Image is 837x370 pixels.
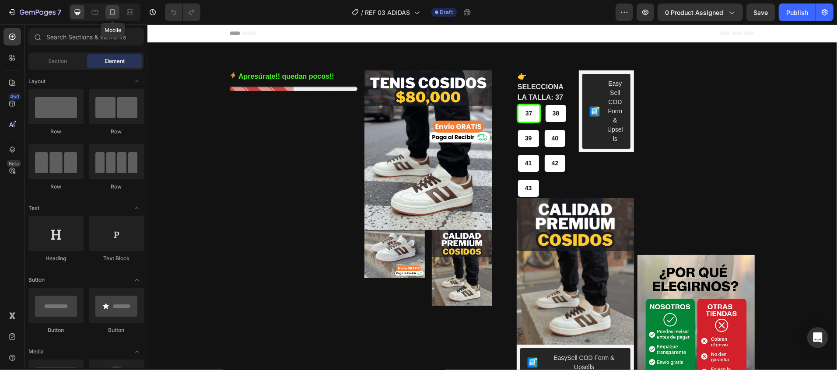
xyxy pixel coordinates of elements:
[378,160,385,167] span: 43
[89,128,144,136] div: Row
[49,57,67,65] span: Section
[369,174,487,320] img: gempages_558319859004343539-ee9c546a-ba90-4b79-b8fb-e7b3671b97b3.png
[7,160,21,167] div: Beta
[4,3,65,21] button: 7
[807,327,828,348] div: Open Intercom Messenger
[435,49,483,124] button: EasySell COD Form & Upsells
[130,201,144,215] span: Toggle open
[365,8,410,17] span: REF 03 ADIDAS
[28,28,144,45] input: Search Sections & Elements
[404,110,411,117] span: 40
[397,329,476,347] div: EasySell COD Form & Upsells
[217,46,345,206] img: gempages_558319859004343539-a4691e0a-8d17-41d3-ad5b-c002af38635c.png
[746,3,775,21] button: Save
[665,8,723,17] span: 0 product assigned
[373,324,483,353] button: EasySell COD Form & Upsells
[217,206,277,254] img: gempages_558319859004343539-72b77342-b6b0-4075-b282-af6aabc875f5.png
[130,345,144,359] span: Toggle open
[28,255,84,262] div: Heading
[165,3,200,21] div: Undo/Redo
[459,55,476,119] div: EasySell COD Form & Upsells
[378,85,385,92] span: 37
[440,8,453,16] span: Draft
[754,9,768,16] span: Save
[369,46,424,79] legend: 👉 SELECCIONA LA TALLA: 37
[28,348,44,356] span: Media
[89,183,144,191] div: Row
[28,276,45,284] span: Button
[57,7,61,17] p: 7
[404,135,411,142] span: 42
[361,8,364,17] span: /
[378,135,385,142] span: 41
[89,255,144,262] div: Text Block
[28,77,46,85] span: Layout
[130,74,144,88] span: Toggle open
[779,3,816,21] button: Publish
[284,206,345,281] img: gempages_558319859004343539-ee9c546a-ba90-4b79-b8fb-e7b3671b97b3.png
[28,326,84,334] div: Button
[658,3,743,21] button: 0 product assigned
[105,57,125,65] span: Element
[378,110,385,117] span: 39
[147,24,837,370] iframe: Design area
[28,204,39,212] span: Text
[89,326,144,334] div: Button
[28,183,84,191] div: Row
[8,93,21,100] div: 450
[130,273,144,287] span: Toggle open
[786,8,808,17] div: Publish
[28,128,84,136] div: Row
[405,85,412,92] span: 38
